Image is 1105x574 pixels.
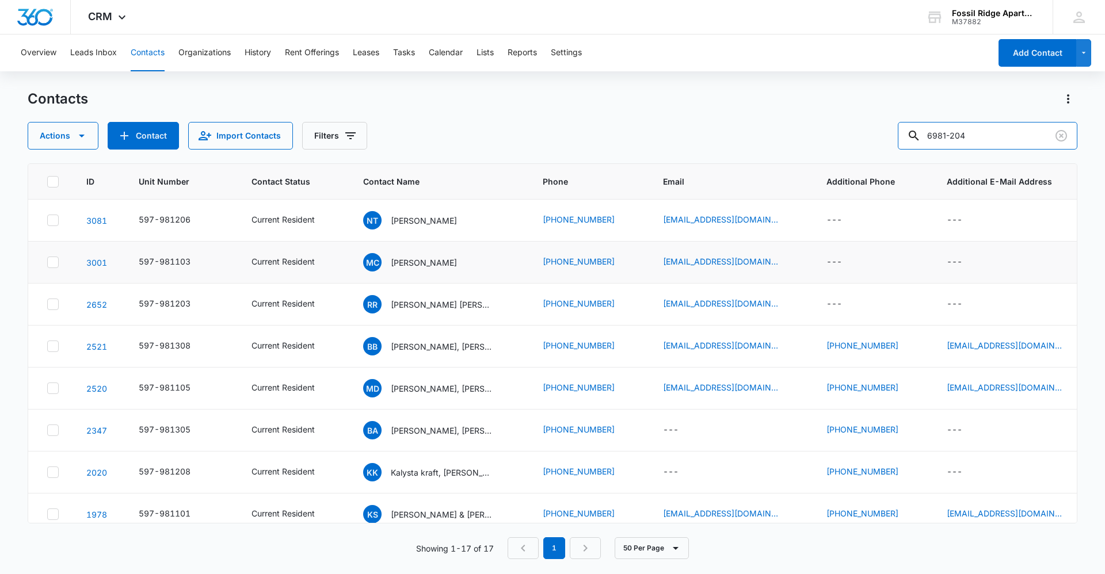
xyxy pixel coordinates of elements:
span: KS [363,505,382,523]
span: Email [663,175,782,187]
div: Current Resident [252,507,315,519]
a: [PHONE_NUMBER] [543,297,615,309]
div: Unit Number - 597-981305 - Select to Edit Field [139,423,211,437]
p: [PERSON_NAME] [PERSON_NAME] [391,299,494,311]
div: Contact Name - Mitchell Clement - Select to Edit Field [363,253,478,271]
p: Kalysta kraft, [PERSON_NAME] [391,466,494,479]
p: [PERSON_NAME], [PERSON_NAME] [391,424,494,437]
a: [EMAIL_ADDRESS][DOMAIN_NAME] [663,507,778,519]
span: Additional E-Mail Address [947,175,1083,187]
button: Lists [477,35,494,71]
button: Add Contact [999,39,1076,67]
div: --- [663,423,679,437]
div: Contact Name - Brittany Burns, Kaitlin Burns - Select to Edit Field [363,337,515,355]
div: Unit Number - 597-981101 - Select to Edit Field [139,507,211,521]
button: Reports [508,35,537,71]
a: [PHONE_NUMBER] [826,423,898,435]
div: --- [663,465,679,479]
div: Email - maddy75922@gmail.com - Select to Edit Field [663,381,799,395]
div: account name [952,9,1036,18]
p: [PERSON_NAME] & [PERSON_NAME] [391,508,494,521]
a: [PHONE_NUMBER] [543,465,615,477]
div: Phone - (330) 243-1901 - Select to Edit Field [543,423,635,437]
a: [PHONE_NUMBER] [543,339,615,351]
div: Current Resident [252,255,315,267]
a: Navigate to contact details page for Nicholas T. Martinez [86,216,107,225]
button: Leases [353,35,379,71]
div: Contact Name - Nicholas T. Martinez - Select to Edit Field [363,211,478,229]
a: [EMAIL_ADDRESS][DOMAIN_NAME] [663,255,778,267]
a: [EMAIL_ADDRESS][DOMAIN_NAME] [947,381,1062,393]
button: Contacts [131,35,165,71]
span: CRM [88,10,112,22]
span: MD [363,379,382,397]
a: [PHONE_NUMBER] [826,339,898,351]
p: [PERSON_NAME] [391,215,457,227]
div: --- [826,297,842,311]
div: Unit Number - 597-981206 - Select to Edit Field [139,213,211,227]
div: Email - kaitlynsanford@gmail.com - Select to Edit Field [663,507,799,521]
a: [PHONE_NUMBER] [543,381,615,393]
a: [PHONE_NUMBER] [543,255,615,267]
a: [EMAIL_ADDRESS][DOMAIN_NAME] [947,339,1062,351]
div: Phone - (309) 868-9233 - Select to Edit Field [543,213,635,227]
div: --- [947,423,962,437]
a: [PHONE_NUMBER] [543,507,615,519]
a: Navigate to contact details page for Madison Douglas, Noah Frampton [86,384,107,393]
div: Phone - (970) 889-9293 - Select to Edit Field [543,507,635,521]
div: Contact Status - Current Resident - Select to Edit Field [252,381,336,395]
p: [PERSON_NAME], [PERSON_NAME] [391,340,494,353]
div: Additional Phone - (970) 776-6896 - Select to Edit Field [826,507,919,521]
div: Email - mitchwclement17@gmail.com - Select to Edit Field [663,255,799,269]
div: Phone - (970) 214-2221 - Select to Edit Field [543,297,635,311]
div: Unit Number - 597-981105 - Select to Edit Field [139,381,211,395]
div: 597-981305 [139,423,190,435]
div: 597-981101 [139,507,190,519]
div: Email - nickpar0528@gmail.com - Select to Edit Field [663,213,799,227]
div: Additional E-Mail Address - matthewsanford@gmail.com - Select to Edit Field [947,507,1083,521]
a: [EMAIL_ADDRESS][DOMAIN_NAME] [663,213,778,225]
button: Calendar [429,35,463,71]
button: Actions [1059,90,1077,108]
a: Navigate to contact details page for Brittany Burns, Kaitlin Burns [86,342,107,351]
div: Contact Name - Brittany Anderson, Melissa Carpenter - Select to Edit Field [363,421,515,439]
div: Contact Status - Current Resident - Select to Edit Field [252,465,336,479]
div: Email - - Select to Edit Field [663,465,699,479]
p: [PERSON_NAME] [391,257,457,269]
button: Add Contact [108,122,179,150]
div: Phone - (970) 820-0737 - Select to Edit Field [543,339,635,353]
div: Unit Number - 597-981103 - Select to Edit Field [139,255,211,269]
div: account id [952,18,1036,26]
div: Contact Status - Current Resident - Select to Edit Field [252,339,336,353]
a: Navigate to contact details page for Mitchell Clement [86,258,107,267]
nav: Pagination [508,537,601,559]
div: Contact Name - Madison Douglas, Noah Frampton - Select to Edit Field [363,379,515,397]
div: Additional E-Mail Address - - Select to Edit Field [947,213,983,227]
a: [PHONE_NUMBER] [543,213,615,225]
button: Import Contacts [188,122,293,150]
div: Phone - (970) 286-5456 - Select to Edit Field [543,465,635,479]
span: Contact Status [252,175,319,187]
div: --- [826,255,842,269]
div: Contact Status - Current Resident - Select to Edit Field [252,213,336,227]
div: Current Resident [252,423,315,435]
div: Additional Phone - - Select to Edit Field [826,255,863,269]
em: 1 [543,537,565,559]
div: Phone - (720) 636-2452 - Select to Edit Field [543,255,635,269]
div: Current Resident [252,381,315,393]
button: Tasks [393,35,415,71]
div: Additional E-Mail Address - - Select to Edit Field [947,255,983,269]
a: [EMAIL_ADDRESS][DOMAIN_NAME] [663,339,778,351]
div: Additional E-Mail Address - nowampire@gmail.com - Select to Edit Field [947,381,1083,395]
div: Email - halorosana@gmail.com - Select to Edit Field [663,297,799,311]
button: Leads Inbox [70,35,117,71]
div: Additional Phone - - Select to Edit Field [826,213,863,227]
div: Additional E-Mail Address - - Select to Edit Field [947,465,983,479]
span: MC [363,253,382,271]
div: Contact Status - Current Resident - Select to Edit Field [252,297,336,311]
div: Contact Name - Kaitlyn Sanford & Matthew Sanford - Select to Edit Field [363,505,515,523]
span: Additional Phone [826,175,919,187]
div: Unit Number - 597-981208 - Select to Edit Field [139,465,211,479]
h1: Contacts [28,90,88,108]
div: 597-981103 [139,255,190,267]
